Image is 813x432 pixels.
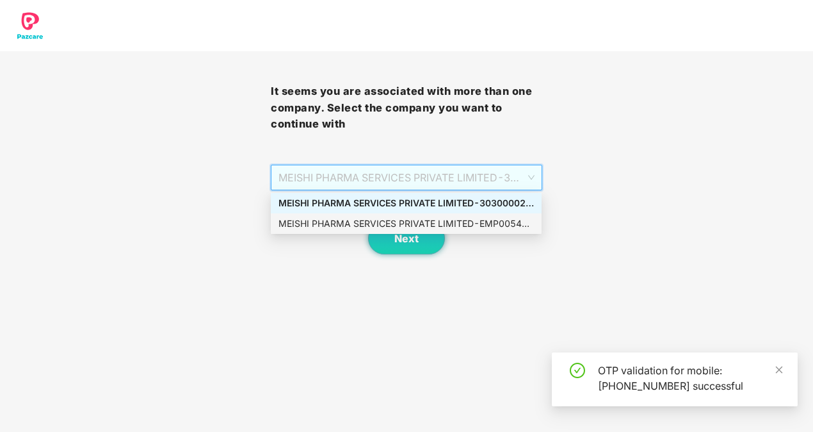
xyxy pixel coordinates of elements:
div: MEISHI PHARMA SERVICES PRIVATE LIMITED - EMP0054 - EMPLOYEE [278,217,534,231]
div: OTP validation for mobile: [PHONE_NUMBER] successful [598,363,782,394]
h3: It seems you are associated with more than one company. Select the company you want to continue with [271,83,542,133]
span: Next [394,233,419,245]
span: close [775,365,784,374]
button: Next [368,222,445,254]
span: MEISHI PHARMA SERVICES PRIVATE LIMITED - 303000028 - ADMIN [278,165,534,190]
div: MEISHI PHARMA SERVICES PRIVATE LIMITED - 303000028 - ADMIN [278,196,534,210]
span: check-circle [570,363,585,378]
